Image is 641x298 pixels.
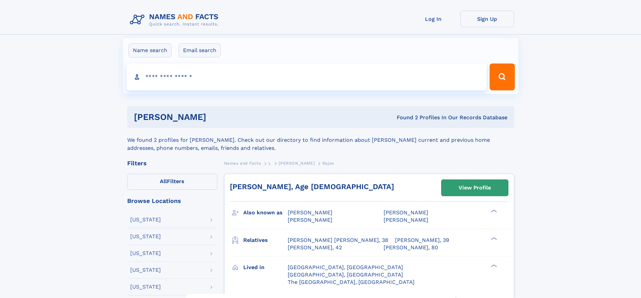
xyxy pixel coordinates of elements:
[460,11,514,27] a: Sign Up
[279,161,315,166] span: [PERSON_NAME]
[288,279,415,285] span: The [GEOGRAPHIC_DATA], [GEOGRAPHIC_DATA]
[130,284,161,290] div: [US_STATE]
[395,237,449,244] a: [PERSON_NAME], 39
[288,209,332,216] span: [PERSON_NAME]
[288,264,403,270] span: [GEOGRAPHIC_DATA], [GEOGRAPHIC_DATA]
[279,159,315,167] a: [PERSON_NAME]
[130,267,161,273] div: [US_STATE]
[243,207,288,218] h3: Also known as
[489,236,497,241] div: ❯
[301,114,507,121] div: Found 2 Profiles In Our Records Database
[384,217,428,223] span: [PERSON_NAME]
[269,161,271,166] span: L
[322,161,334,166] span: Rajon
[127,63,487,90] input: search input
[127,198,217,204] div: Browse Locations
[288,217,332,223] span: [PERSON_NAME]
[384,209,428,216] span: [PERSON_NAME]
[127,174,217,190] label: Filters
[384,244,438,251] a: [PERSON_NAME], 80
[406,11,460,27] a: Log In
[269,159,271,167] a: L
[489,263,497,268] div: ❯
[288,237,388,244] a: [PERSON_NAME] [PERSON_NAME], 38
[130,251,161,256] div: [US_STATE]
[490,63,514,90] button: Search Button
[288,271,403,278] span: [GEOGRAPHIC_DATA], [GEOGRAPHIC_DATA]
[130,234,161,239] div: [US_STATE]
[243,235,288,246] h3: Relatives
[129,43,172,57] label: Name search
[489,209,497,213] div: ❯
[230,182,394,191] a: [PERSON_NAME], Age [DEMOGRAPHIC_DATA]
[127,128,514,152] div: We found 2 profiles for [PERSON_NAME]. Check out our directory to find information about [PERSON_...
[441,180,508,196] a: View Profile
[459,180,491,196] div: View Profile
[127,160,217,166] div: Filters
[288,244,342,251] a: [PERSON_NAME], 42
[243,262,288,273] h3: Lived in
[160,178,167,184] span: All
[179,43,221,57] label: Email search
[130,217,161,222] div: [US_STATE]
[224,159,261,167] a: Names and Facts
[127,11,224,29] img: Logo Names and Facts
[134,113,301,121] h1: [PERSON_NAME]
